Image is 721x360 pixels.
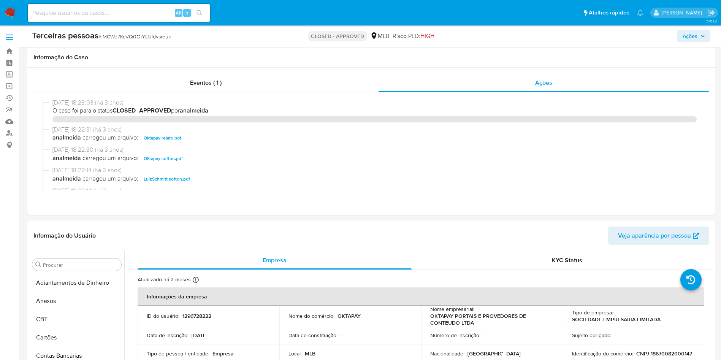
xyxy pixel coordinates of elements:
[637,10,643,16] a: Notificações
[32,29,98,41] b: Terceiras pessoas
[430,312,551,326] p: OKTAPAY PORTAIS E PROVEDORES DE CONTEUDO LTDA
[341,332,342,339] p: -
[212,350,234,357] p: Empresa
[572,332,612,339] p: Sujeito obrigado :
[33,54,709,61] h1: Informação do Caso
[35,262,41,268] button: Procurar
[305,350,315,357] p: MLB
[683,30,697,42] span: Ações
[552,256,582,265] span: KYC Status
[483,332,485,339] p: -
[190,78,222,87] span: Eventos ( 1 )
[43,262,118,268] input: Procurar
[370,32,390,40] div: MLB
[662,9,705,16] p: magno.ferreira@mercadopago.com.br
[288,312,334,319] p: Nome do comércio :
[147,350,209,357] p: Tipo de pessoa / entidade :
[430,332,480,339] p: Número de inscrição :
[572,350,633,357] p: Identificação do comércio :
[29,292,124,310] button: Anexos
[615,332,616,339] p: -
[288,332,338,339] p: Data de constituição :
[338,312,361,319] p: OKTAPAY
[430,306,474,312] p: Nome empresarial :
[138,287,704,306] th: Informações da empresa
[29,274,124,292] button: Adiantamentos de Dinheiro
[677,30,710,42] button: Ações
[138,276,191,283] p: Atualizado há 2 meses
[29,328,124,347] button: Cartões
[192,332,208,339] p: [DATE]
[618,227,691,245] span: Veja aparência por pessoa
[176,9,182,16] span: Alt
[29,310,124,328] button: CBT
[535,78,552,87] span: Ações
[192,8,207,18] button: search-icon
[636,350,692,357] p: CNPJ 18670082000147
[263,256,287,265] span: Empresa
[186,9,188,16] span: s
[572,316,661,323] p: SOCIEDADE EMPRESARIA LIMITADA
[308,31,367,41] p: CLOSED - APPROVED
[420,32,434,40] span: HIGH
[98,33,171,40] span: # lMCWq7KcVQ0OiYUJldvsreuk
[467,350,521,357] p: [GEOGRAPHIC_DATA]
[28,8,210,18] input: Pesquise usuários ou casos...
[182,312,211,319] p: 1296728222
[589,9,629,17] span: Atalhos rápidos
[393,32,434,40] span: Risco PLD:
[288,350,302,357] p: Local :
[147,312,179,319] p: ID do usuário :
[572,309,613,316] p: Tipo de empresa :
[608,227,709,245] button: Veja aparência por pessoa
[147,332,189,339] p: Data de inscrição :
[707,9,715,17] a: Sair
[430,350,464,357] p: Nacionalidade :
[33,232,96,239] h1: Informação do Usuário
